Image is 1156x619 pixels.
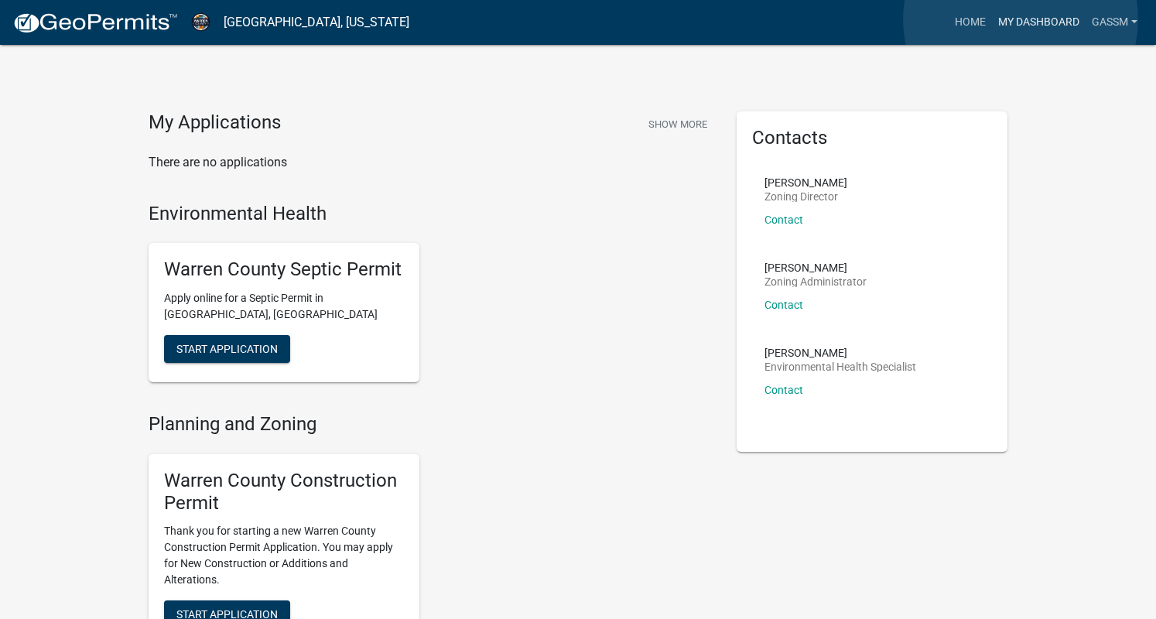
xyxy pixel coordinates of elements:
[149,153,713,172] p: There are no applications
[764,262,867,273] p: [PERSON_NAME]
[190,12,211,32] img: Warren County, Iowa
[149,203,713,225] h4: Environmental Health
[764,384,803,396] a: Contact
[164,290,404,323] p: Apply online for a Septic Permit in [GEOGRAPHIC_DATA], [GEOGRAPHIC_DATA]
[949,8,992,37] a: Home
[764,347,916,358] p: [PERSON_NAME]
[149,111,281,135] h4: My Applications
[764,361,916,372] p: Environmental Health Specialist
[992,8,1086,37] a: My Dashboard
[764,214,803,226] a: Contact
[642,111,713,137] button: Show More
[164,335,290,363] button: Start Application
[764,177,847,188] p: [PERSON_NAME]
[1086,8,1144,37] a: gassm
[164,523,404,588] p: Thank you for starting a new Warren County Construction Permit Application. You may apply for New...
[764,191,847,202] p: Zoning Director
[149,413,713,436] h4: Planning and Zoning
[752,127,992,149] h5: Contacts
[164,470,404,515] h5: Warren County Construction Permit
[764,276,867,287] p: Zoning Administrator
[224,9,409,36] a: [GEOGRAPHIC_DATA], [US_STATE]
[164,258,404,281] h5: Warren County Septic Permit
[176,343,278,355] span: Start Application
[764,299,803,311] a: Contact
